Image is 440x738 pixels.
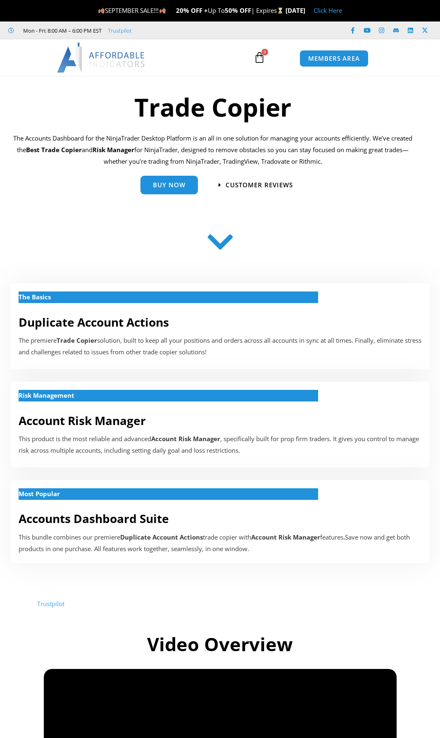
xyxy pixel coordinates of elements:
[153,182,186,188] span: Buy Now
[19,511,169,526] a: Accounts Dashboard Suite
[19,391,74,399] strong: Risk Management
[19,490,60,498] strong: Most Popular
[26,146,82,154] b: Best Trade Copier
[19,293,51,301] strong: The Basics
[13,632,428,657] h2: Video Overview
[37,599,64,608] a: Trustpilot
[151,435,220,443] strong: Account Risk Manager
[108,26,132,36] a: Trustpilot
[19,335,421,358] p: The premiere solution, built to keep all your positions and orders across all accounts in sync at...
[159,7,166,14] img: 🍂
[21,26,102,36] span: Mon - Fri: 8:00 AM – 6:00 PM EST
[93,146,134,154] strong: Risk Manager
[6,90,419,124] h1: Trade Copier
[120,533,203,541] b: Duplicate Account Actions
[314,6,342,14] a: Click Here
[277,7,283,14] img: ⌛
[285,6,305,14] strong: [DATE]
[57,43,146,72] img: LogoAI | Affordable Indicators – NinjaTrader
[241,45,278,69] a: 0
[251,533,320,541] b: Account Risk Manager
[19,532,421,555] div: This bundle combines our premiere trade copier with features Save now and get both products in on...
[6,133,419,167] p: The Accounts Dashboard for the NinjaTrader Desktop Platform is an all in one solution for managin...
[176,6,208,14] strong: 20% OFF +
[57,336,97,344] strong: Trade Copier
[98,7,105,14] img: 🍂
[300,50,369,67] a: MEMBERS AREA
[19,413,146,428] a: Account Risk Manager
[98,6,285,14] span: SEPTEMBER SALE!!! Up To | Expires
[226,182,293,188] span: Customer Reviews
[225,6,251,14] strong: 50% OFF
[262,49,268,55] span: 0
[219,182,293,188] a: Customer Reviews
[140,176,198,194] a: Buy Now
[19,433,421,456] p: This product is the most reliable and advanced , specifically built for prop firm traders. It giv...
[308,55,360,62] span: MEMBERS AREA
[19,314,169,330] a: Duplicate Account Actions
[343,533,345,541] b: .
